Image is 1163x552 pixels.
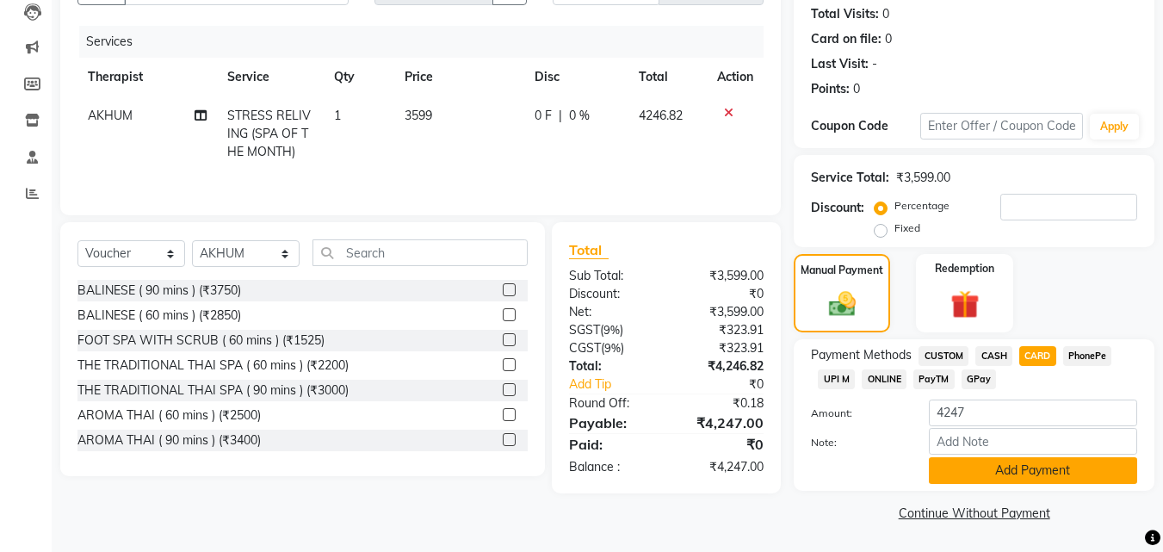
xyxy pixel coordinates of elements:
th: Action [707,58,764,96]
a: Continue Without Payment [797,505,1151,523]
th: Qty [324,58,394,96]
img: _cash.svg [820,288,864,319]
span: UPI M [818,369,855,389]
span: 0 F [535,107,552,125]
div: Points: [811,80,850,98]
div: Discount: [556,285,666,303]
th: Price [394,58,524,96]
div: ₹0 [666,434,776,455]
th: Total [628,58,708,96]
span: PayTM [913,369,955,389]
div: Paid: [556,434,666,455]
label: Amount: [798,406,915,421]
div: Payable: [556,412,666,433]
div: ₹0 [685,375,777,394]
div: THE TRADITIONAL THAI SPA ( 90 mins ) (₹3000) [77,381,349,400]
div: THE TRADITIONAL THAI SPA ( 60 mins ) (₹2200) [77,357,349,375]
div: ₹323.91 [666,321,776,339]
div: Total: [556,357,666,375]
span: | [559,107,562,125]
span: CGST [569,340,601,356]
a: Add Tip [556,375,684,394]
div: - [872,55,877,73]
div: Service Total: [811,169,889,187]
th: Disc [524,58,628,96]
span: CASH [975,346,1012,366]
div: Card on file: [811,30,882,48]
div: ₹0.18 [666,394,776,412]
span: SGST [569,322,600,338]
div: ₹4,247.00 [666,458,776,476]
button: Add Payment [929,457,1137,484]
input: Search [312,239,528,266]
div: 0 [882,5,889,23]
span: 9% [603,323,620,337]
div: ( ) [556,321,666,339]
span: 3599 [405,108,432,123]
label: Redemption [935,261,994,276]
span: AKHUM [88,108,133,123]
div: ₹3,599.00 [896,169,950,187]
div: ₹3,599.00 [666,267,776,285]
div: ₹0 [666,285,776,303]
span: 0 % [569,107,590,125]
div: ₹323.91 [666,339,776,357]
label: Percentage [894,198,950,214]
div: Round Off: [556,394,666,412]
div: FOOT SPA WITH SCRUB ( 60 mins ) (₹1525) [77,332,325,350]
div: ₹3,599.00 [666,303,776,321]
th: Therapist [77,58,217,96]
span: CUSTOM [919,346,968,366]
div: 0 [885,30,892,48]
div: ₹4,246.82 [666,357,776,375]
label: Manual Payment [801,263,883,278]
div: BALINESE ( 60 mins ) (₹2850) [77,307,241,325]
div: Last Visit: [811,55,869,73]
th: Service [217,58,324,96]
div: Discount: [811,199,864,217]
input: Add Note [929,428,1137,455]
span: CARD [1019,346,1056,366]
span: Total [569,241,609,259]
input: Amount [929,400,1137,426]
div: ₹4,247.00 [666,412,776,433]
span: 9% [604,341,621,355]
img: _gift.svg [942,287,988,322]
label: Note: [798,435,915,450]
div: Total Visits: [811,5,879,23]
div: ( ) [556,339,666,357]
div: AROMA THAI ( 90 mins ) (₹3400) [77,431,261,450]
div: 0 [853,80,860,98]
div: Coupon Code [811,117,919,135]
span: STRESS RELIVING (SPA OF THE MONTH) [227,108,311,159]
div: BALINESE ( 90 mins ) (₹3750) [77,282,241,300]
label: Fixed [894,220,920,236]
span: 1 [334,108,341,123]
span: Payment Methods [811,346,912,364]
div: Services [79,26,776,58]
button: Apply [1090,114,1139,140]
div: Balance : [556,458,666,476]
span: PhonePe [1063,346,1112,366]
span: GPay [962,369,997,389]
span: ONLINE [862,369,906,389]
div: Sub Total: [556,267,666,285]
div: AROMA THAI ( 60 mins ) (₹2500) [77,406,261,425]
div: Net: [556,303,666,321]
span: 4246.82 [639,108,683,123]
input: Enter Offer / Coupon Code [920,113,1083,140]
